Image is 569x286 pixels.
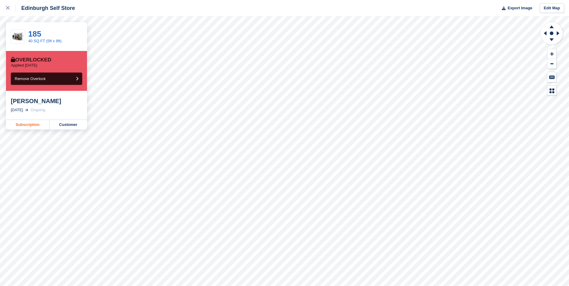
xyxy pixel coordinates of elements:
img: 40-sqft-unit.jpg [11,31,25,42]
button: Zoom In [547,49,556,59]
p: Applied [DATE] [11,63,37,68]
div: [DATE] [11,107,23,113]
span: Remove Overlock [15,76,46,81]
span: Export Image [508,5,532,11]
img: arrow-right-light-icn-cde0832a797a2874e46488d9cf13f60e5c3a73dbe684e267c42b8395dfbc2abf.svg [25,109,28,111]
div: [PERSON_NAME] [11,97,82,105]
button: Keyboard Shortcuts [547,72,556,82]
div: Overlocked [11,57,51,63]
button: Zoom Out [547,59,556,69]
a: Customer [49,120,87,130]
a: Edit Map [540,3,564,13]
button: Map Legend [547,86,556,96]
button: Export Image [498,3,532,13]
button: Remove Overlock [11,73,82,85]
div: Edinburgh Self Store [16,4,75,12]
div: Ongoing [31,107,45,113]
a: Subscription [6,120,49,130]
a: 185 [28,29,41,38]
a: 40 SQ FT (5ft x 8ft) [28,39,61,43]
